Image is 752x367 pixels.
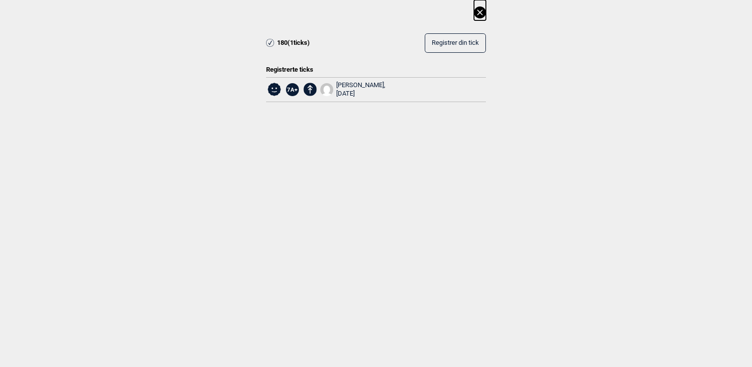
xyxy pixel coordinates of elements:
div: [DATE] [336,90,385,98]
span: 180 ( 1 ticks) [277,39,310,47]
div: Registrerte ticks [266,59,486,74]
button: Registrer din tick [425,33,486,53]
span: Registrer din tick [432,39,479,47]
a: User fallback1[PERSON_NAME], [DATE] [320,81,386,98]
div: [PERSON_NAME], [336,81,385,98]
span: 7A+ [286,83,299,96]
img: User fallback1 [320,83,333,96]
